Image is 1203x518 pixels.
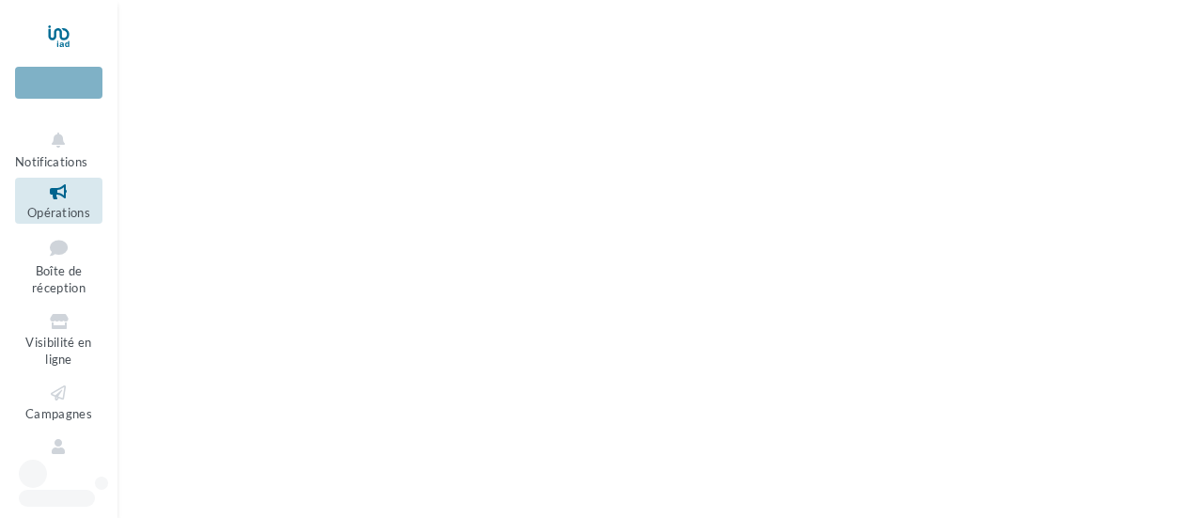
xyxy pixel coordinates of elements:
[15,379,102,425] a: Campagnes
[15,154,87,169] span: Notifications
[15,231,102,300] a: Boîte de réception
[25,406,92,421] span: Campagnes
[15,67,102,99] div: Nouvelle campagne
[15,178,102,224] a: Opérations
[32,263,86,296] span: Boîte de réception
[15,432,102,479] a: Contacts
[15,307,102,371] a: Visibilité en ligne
[27,205,90,220] span: Opérations
[25,335,91,368] span: Visibilité en ligne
